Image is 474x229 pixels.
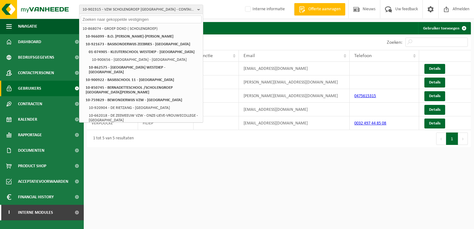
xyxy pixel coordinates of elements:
[244,5,285,14] label: Interne informatie
[138,116,193,130] td: FILIEP
[294,3,345,16] a: Offerte aanvragen
[87,112,202,124] li: 10-662018 - DE ZEEMEEUW VZW - ONZE-LIEVE-VROUWECOLLEGE - [GEOGRAPHIC_DATA]
[239,89,350,103] td: [PERSON_NAME][EMAIL_ADDRESS][DOMAIN_NAME]
[89,50,195,54] strong: 01-074905 - KLEUTERSCHOOL WESTDIEP - [GEOGRAPHIC_DATA]
[89,65,165,74] strong: 10-862575 - [GEOGRAPHIC_DATA] WESTDIEP - [GEOGRAPHIC_DATA]
[239,75,350,89] td: [PERSON_NAME][EMAIL_ADDRESS][DOMAIN_NAME]
[18,127,42,143] span: Rapportage
[18,112,37,127] span: Kalender
[79,5,203,14] button: 10-902315 - VZW SCHOLENGROEP [GEOGRAPHIC_DATA] - CONTAINERPARK VTI - [GEOGRAPHIC_DATA]
[418,22,470,34] a: Gebruiker toevoegen
[18,65,54,81] span: Contactpersonen
[18,205,53,220] span: Interne modules
[446,132,458,145] button: 1
[18,81,41,96] span: Gebruikers
[387,40,402,45] label: Zoeken:
[424,105,445,115] a: Details
[424,119,445,128] a: Details
[424,78,445,88] a: Details
[424,64,445,74] a: Details
[86,34,173,38] strong: 10-966099 - B.O. [PERSON_NAME]-[PERSON_NAME]
[198,53,213,58] span: Functie
[90,56,202,64] li: 10-900656 - [GEOGRAPHIC_DATA] - [GEOGRAPHIC_DATA]
[81,16,202,23] input: Zoeken naar gekoppelde vestigingen
[87,116,138,130] td: VERPOUCKE
[436,132,446,145] button: Previous
[86,78,174,82] strong: 10-900922 - BASISSCHOOL 11 - [GEOGRAPHIC_DATA]
[424,91,445,101] a: Details
[354,121,386,126] a: 0032 497 44 85 08
[354,94,376,98] a: 0475615315
[354,53,372,58] span: Telefoon
[18,50,54,65] span: Bedrijfsgegevens
[244,53,255,58] span: Email
[18,174,68,189] span: Acceptatievoorwaarden
[86,42,190,46] strong: 10-921673 - BASISONDERWIJS ZEEBRIES - [GEOGRAPHIC_DATA]
[87,104,202,112] li: 10-920904 - DE RIETZANG - [GEOGRAPHIC_DATA]
[90,133,134,144] div: 1 tot 5 van 5 resultaten
[18,34,41,50] span: Dashboard
[6,205,12,220] span: I
[458,132,468,145] button: Next
[86,98,182,102] strong: 10-759829 - BEWONDERWIJS VZW - [GEOGRAPHIC_DATA]
[239,62,350,75] td: [EMAIL_ADDRESS][DOMAIN_NAME]
[18,158,46,174] span: Product Shop
[81,25,202,33] li: 10-868074 - GROEP DOKO ( SCHOLENGROEP)
[83,5,195,14] span: 10-902315 - VZW SCHOLENGROEP [GEOGRAPHIC_DATA] - CONTAINERPARK VTI - [GEOGRAPHIC_DATA]
[18,143,44,158] span: Documenten
[307,6,342,12] span: Offerte aanvragen
[18,19,37,34] span: Navigatie
[86,86,173,94] strong: 10-850745 - BERNADETTESCHOOL /SCHOLENGROEP [GEOGRAPHIC_DATA][PERSON_NAME]
[18,96,42,112] span: Contracten
[239,103,350,116] td: [EMAIL_ADDRESS][DOMAIN_NAME]
[18,189,54,205] span: Financial History
[239,116,350,130] td: [EMAIL_ADDRESS][DOMAIN_NAME]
